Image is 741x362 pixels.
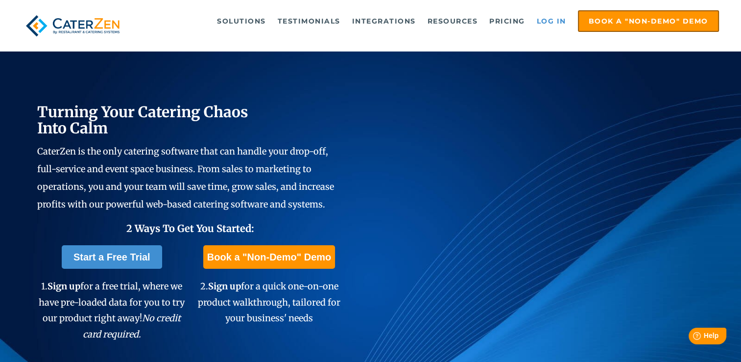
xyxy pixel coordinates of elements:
[141,10,718,32] div: Navigation Menu
[578,10,719,32] a: Book a "Non-Demo" Demo
[37,103,248,137] span: Turning Your Catering Chaos Into Calm
[532,11,571,31] a: Log in
[273,11,345,31] a: Testimonials
[126,222,254,234] span: 2 Ways To Get You Started:
[423,11,483,31] a: Resources
[48,281,80,292] span: Sign up
[654,324,730,351] iframe: Help widget launcher
[37,146,334,210] span: CaterZen is the only catering software that can handle your drop-off, full-service and event spac...
[484,11,530,31] a: Pricing
[39,281,185,339] span: 1. for a free trial, where we have pre-loaded data for you to try our product right away!
[198,281,340,324] span: 2. for a quick one-on-one product walkthrough, tailored for your business' needs
[22,10,123,41] img: caterzen
[212,11,271,31] a: Solutions
[203,245,335,269] a: Book a "Non-Demo" Demo
[208,281,241,292] span: Sign up
[83,312,181,339] em: No credit card required.
[347,11,421,31] a: Integrations
[62,245,162,269] a: Start a Free Trial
